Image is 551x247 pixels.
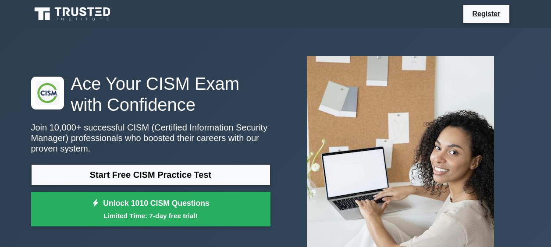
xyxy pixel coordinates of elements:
p: Join 10,000+ successful CISM (Certified Information Security Manager) professionals who boosted t... [31,122,270,154]
a: Register [467,8,505,19]
small: Limited Time: 7-day free trial! [42,211,260,221]
a: Unlock 1010 CISM QuestionsLimited Time: 7-day free trial! [31,192,270,227]
a: Start Free CISM Practice Test [31,164,270,185]
h1: Ace Your CISM Exam with Confidence [31,73,270,115]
